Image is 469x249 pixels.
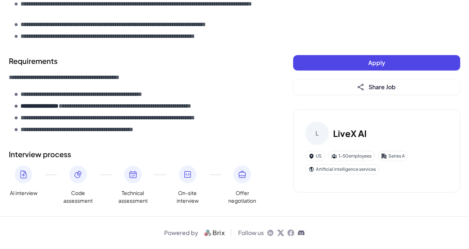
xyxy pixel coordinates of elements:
[164,228,198,237] span: Powered by
[368,59,385,66] span: Apply
[9,55,264,66] h2: Requirements
[201,228,228,237] img: logo
[10,189,37,197] span: AI interview
[173,189,202,205] span: On-site interview
[369,83,396,91] span: Share Job
[305,151,325,161] div: US
[9,149,264,160] h2: Interview process
[378,151,408,161] div: Series A
[333,127,367,140] h3: LiveX AI
[293,55,460,71] button: Apply
[293,79,460,95] button: Share Job
[228,189,257,205] span: Offer negotiation
[238,228,264,237] span: Follow us
[63,189,93,205] span: Code assessment
[305,122,329,145] div: L
[118,189,148,205] span: Technical assessment
[328,151,375,161] div: 1-50 employees
[305,164,379,174] div: Artificial intelligence services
